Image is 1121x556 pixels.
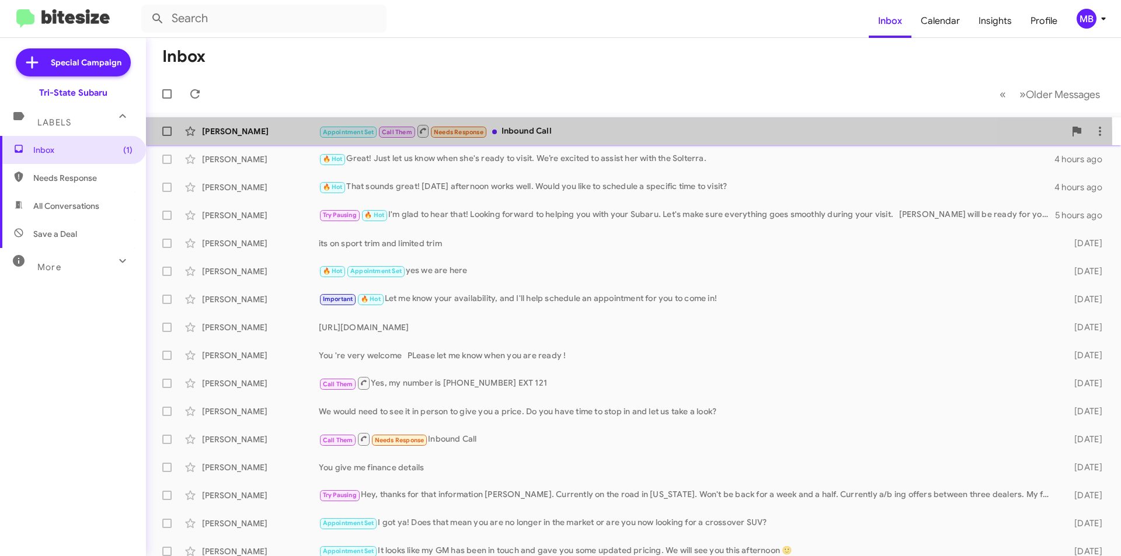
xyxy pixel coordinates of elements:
[1000,87,1006,102] span: «
[202,181,319,193] div: [PERSON_NAME]
[51,57,121,68] span: Special Campaign
[323,211,357,219] span: Try Pausing
[323,295,353,303] span: Important
[323,155,343,163] span: 🔥 Hot
[33,172,133,184] span: Needs Response
[869,4,911,38] a: Inbox
[319,405,1056,417] div: We would need to see it in person to give you a price. Do you have time to stop in and let us tak...
[319,208,1055,222] div: I'm glad to hear that! Looking forward to helping you with your Subaru. Let's make sure everythin...
[202,377,319,389] div: [PERSON_NAME]
[319,180,1054,194] div: That sounds great! [DATE] afternoon works well. Would you like to schedule a specific time to visit?
[993,82,1013,106] button: Previous
[1054,153,1112,165] div: 4 hours ago
[361,295,381,303] span: 🔥 Hot
[202,433,319,445] div: [PERSON_NAME]
[319,152,1054,166] div: Great! Just let us know when she's ready to visit. We’re excited to assist her with the Solterra.
[1056,349,1112,361] div: [DATE]
[323,380,353,388] span: Call Them
[1055,209,1112,221] div: 5 hours ago
[1056,265,1112,277] div: [DATE]
[1012,82,1107,106] button: Next
[1056,461,1112,473] div: [DATE]
[323,436,353,444] span: Call Them
[319,488,1056,502] div: Hey, thanks for that information [PERSON_NAME]. Currently on the road in [US_STATE]. Won't be bac...
[319,516,1056,530] div: I got ya! Does that mean you are no longer in the market or are you now looking for a crossover SUV?
[33,200,99,212] span: All Conversations
[1056,321,1112,333] div: [DATE]
[202,321,319,333] div: [PERSON_NAME]
[1056,293,1112,305] div: [DATE]
[319,264,1056,278] div: yes we are here
[1054,181,1112,193] div: 4 hours ago
[202,489,319,501] div: [PERSON_NAME]
[202,209,319,221] div: [PERSON_NAME]
[319,321,1056,333] div: [URL][DOMAIN_NAME]
[1019,87,1026,102] span: »
[202,237,319,249] div: [PERSON_NAME]
[1056,517,1112,529] div: [DATE]
[323,267,343,275] span: 🔥 Hot
[33,228,77,240] span: Save a Deal
[319,461,1056,473] div: You give me finance details
[911,4,969,38] a: Calendar
[350,267,402,275] span: Appointment Set
[202,153,319,165] div: [PERSON_NAME]
[39,87,107,99] div: Tri-State Subaru
[202,517,319,529] div: [PERSON_NAME]
[1056,237,1112,249] div: [DATE]
[1056,433,1112,445] div: [DATE]
[1056,377,1112,389] div: [DATE]
[319,237,1056,249] div: its on sport trim and limited trim
[969,4,1021,38] a: Insights
[319,349,1056,361] div: You 're very welcome PLease let me know when you are ready !
[162,47,206,66] h1: Inbox
[37,262,61,272] span: More
[37,117,71,128] span: Labels
[382,128,412,136] span: Call Them
[993,82,1107,106] nav: Page navigation example
[202,265,319,277] div: [PERSON_NAME]
[323,183,343,191] span: 🔥 Hot
[323,519,374,527] span: Appointment Set
[375,436,424,444] span: Needs Response
[1077,9,1096,29] div: MB
[323,128,374,136] span: Appointment Set
[1056,405,1112,417] div: [DATE]
[319,124,1065,138] div: Inbound Call
[202,461,319,473] div: [PERSON_NAME]
[202,349,319,361] div: [PERSON_NAME]
[16,48,131,76] a: Special Campaign
[33,144,133,156] span: Inbox
[323,491,357,499] span: Try Pausing
[1067,9,1108,29] button: MB
[1021,4,1067,38] a: Profile
[202,405,319,417] div: [PERSON_NAME]
[1056,489,1112,501] div: [DATE]
[1026,88,1100,101] span: Older Messages
[123,144,133,156] span: (1)
[319,376,1056,390] div: Yes, my number is [PHONE_NUMBER] EXT 121
[434,128,483,136] span: Needs Response
[319,432,1056,446] div: Inbound Call
[364,211,384,219] span: 🔥 Hot
[319,292,1056,306] div: Let me know your availability, and I'll help schedule an appointment for you to come in!
[202,293,319,305] div: [PERSON_NAME]
[323,547,374,555] span: Appointment Set
[202,125,319,137] div: [PERSON_NAME]
[141,5,387,33] input: Search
